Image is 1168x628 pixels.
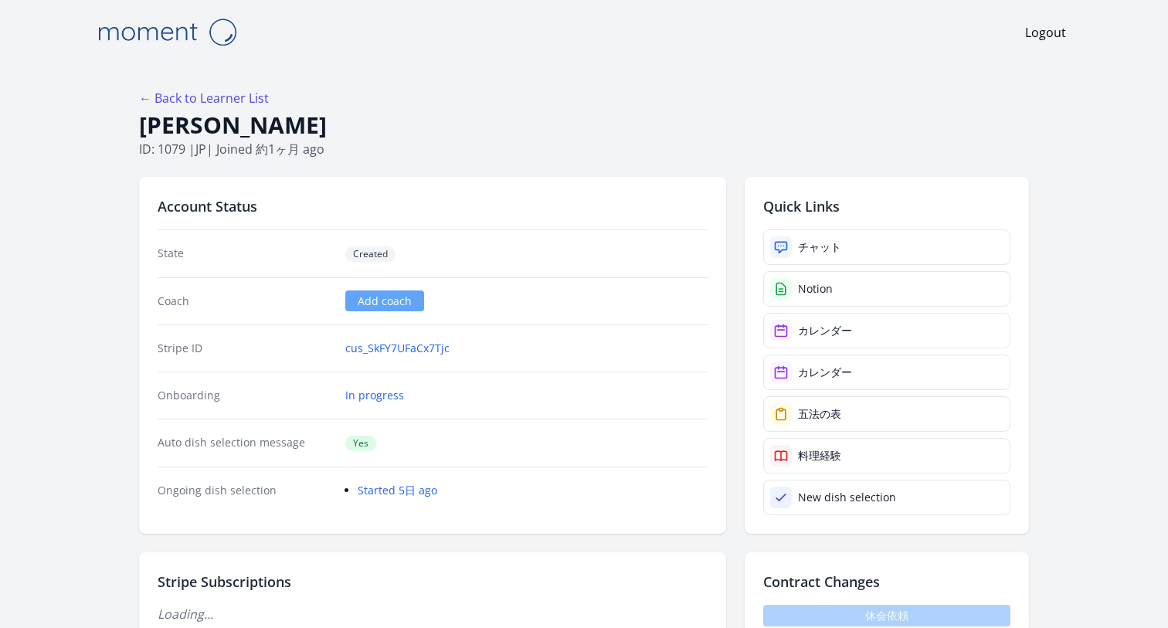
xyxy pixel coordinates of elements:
h2: Quick Links [763,195,1010,217]
div: カレンダー [798,365,852,380]
dt: Auto dish selection message [158,435,333,451]
a: Add coach [345,290,424,311]
div: New dish selection [798,490,896,505]
h2: Account Status [158,195,708,217]
div: カレンダー [798,323,852,338]
a: 料理経験 [763,438,1010,474]
a: ← Back to Learner List [139,90,269,107]
div: 五法の表 [798,406,841,422]
p: Loading... [158,605,708,623]
a: cus_SkFY7UFaCx7Tjc [345,341,450,356]
h2: Contract Changes [763,571,1010,592]
a: New dish selection [763,480,1010,515]
div: Notion [798,281,833,297]
a: カレンダー [763,313,1010,348]
a: 五法の表 [763,396,1010,432]
dt: Coach [158,294,333,309]
a: Started 5日 ago [358,483,437,497]
div: 料理経験 [798,448,841,463]
span: Yes [345,436,376,451]
a: Logout [1025,23,1066,42]
dt: State [158,246,333,262]
a: Notion [763,271,1010,307]
h2: Stripe Subscriptions [158,571,708,592]
span: 休会依頼 [763,605,1010,626]
h1: [PERSON_NAME] [139,110,1029,140]
span: Created [345,246,396,262]
dt: Onboarding [158,388,333,403]
p: ID: 1079 | | Joined 約1ヶ月 ago [139,140,1029,158]
img: Moment [90,12,244,52]
a: In progress [345,388,404,403]
dt: Ongoing dish selection [158,483,333,498]
dt: Stripe ID [158,341,333,356]
a: カレンダー [763,355,1010,390]
span: jp [195,141,206,158]
a: チャット [763,229,1010,265]
div: チャット [798,239,841,255]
